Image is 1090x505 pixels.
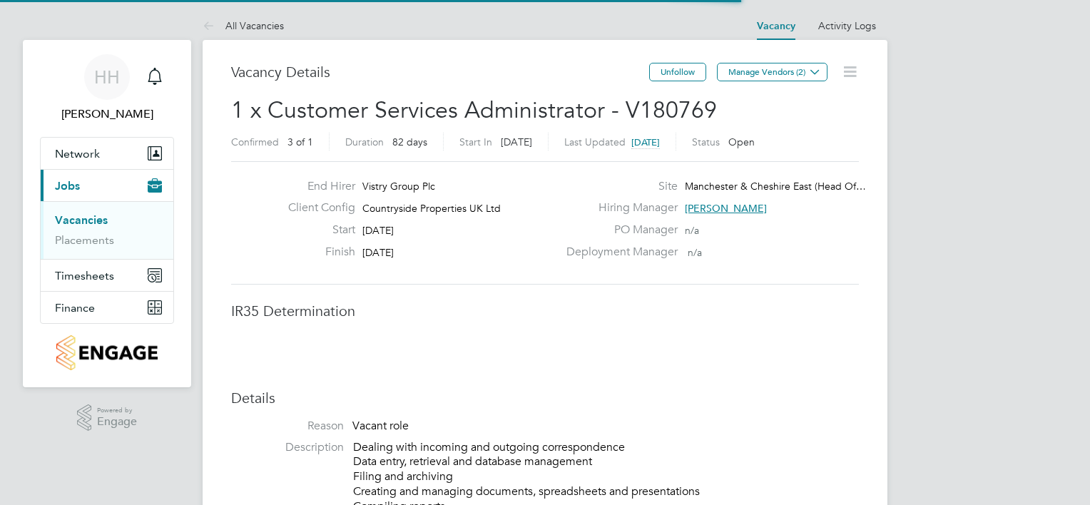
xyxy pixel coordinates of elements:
a: Placements [55,233,114,247]
button: Unfollow [649,63,706,81]
label: Hiring Manager [558,200,678,215]
label: Start [277,223,355,238]
button: Timesheets [41,260,173,291]
label: Site [558,179,678,194]
label: Description [231,440,344,455]
span: n/a [688,246,702,259]
a: Go to home page [40,335,174,370]
img: countryside-properties-logo-retina.png [56,335,157,370]
span: Engage [97,416,137,428]
label: Confirmed [231,136,279,148]
span: 3 of 1 [287,136,313,148]
span: [DATE] [362,224,394,237]
label: Status [692,136,720,148]
span: Jobs [55,179,80,193]
span: Vistry Group Plc [362,180,435,193]
label: Reason [231,419,344,434]
label: Client Config [277,200,355,215]
span: Manchester & Cheshire East (Head Of… [685,180,866,193]
label: Deployment Manager [558,245,678,260]
a: Vacancy [757,20,795,32]
label: End Hirer [277,179,355,194]
span: [DATE] [362,246,394,259]
label: Finish [277,245,355,260]
span: Helen Howarth [40,106,174,123]
span: Vacant role [352,419,409,433]
label: Duration [345,136,384,148]
a: Powered byEngage [77,404,138,432]
span: [PERSON_NAME] [685,202,767,215]
span: [DATE] [501,136,532,148]
nav: Main navigation [23,40,191,387]
button: Finance [41,292,173,323]
h3: Vacancy Details [231,63,649,81]
label: PO Manager [558,223,678,238]
h3: IR35 Determination [231,302,859,320]
button: Network [41,138,173,169]
span: [DATE] [631,136,660,148]
span: 1 x Customer Services Administrator - V180769 [231,96,717,124]
span: Network [55,147,100,160]
a: All Vacancies [203,19,284,32]
span: 82 days [392,136,427,148]
span: Countryside Properties UK Ltd [362,202,501,215]
h3: Details [231,389,859,407]
span: Open [728,136,755,148]
label: Last Updated [564,136,626,148]
div: Jobs [41,201,173,259]
span: HH [94,68,120,86]
a: Vacancies [55,213,108,227]
a: HH[PERSON_NAME] [40,54,174,123]
a: Activity Logs [818,19,876,32]
label: Start In [459,136,492,148]
button: Jobs [41,170,173,201]
span: Finance [55,301,95,315]
span: Timesheets [55,269,114,282]
button: Manage Vendors (2) [717,63,827,81]
span: n/a [685,224,699,237]
span: Powered by [97,404,137,417]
